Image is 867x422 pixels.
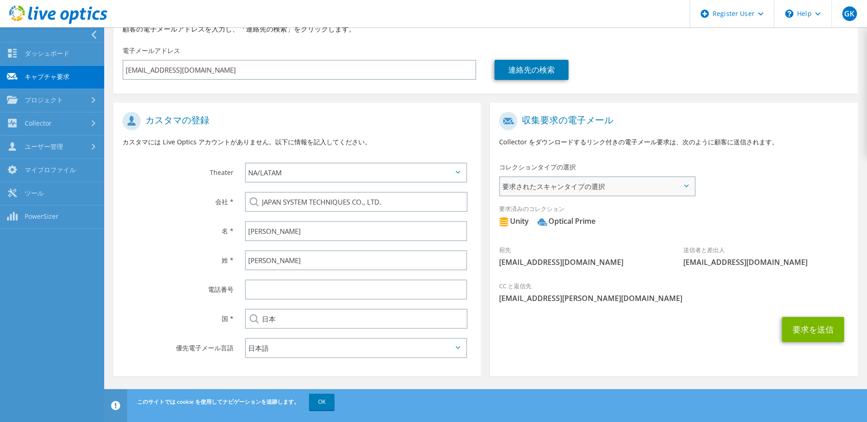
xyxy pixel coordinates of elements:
[309,394,335,410] a: OK
[122,280,234,294] label: 電話番号
[122,112,467,130] h1: カスタマの登録
[122,137,472,147] p: カスタマには Live Optics アカウントがありません。以下に情報を記入してください。
[122,163,234,177] label: Theater
[842,6,857,21] span: GK
[537,216,596,227] div: Optical Prime
[122,24,849,34] h3: 顧客の電子メールアドレスを入力し、「連絡先の検索」をクリックします。
[495,60,569,80] a: 連絡先の検索
[782,317,844,342] button: 要求を送信
[499,257,665,267] span: [EMAIL_ADDRESS][DOMAIN_NAME]
[490,199,857,236] div: 要求済みのコレクション
[500,177,694,195] span: 要求されたスキャンタイプの選択
[499,112,844,130] h1: 収集要求の電子メール
[499,137,848,147] p: Collector をダウンロードするリンク付きの電子メール要求は、次のように顧客に送信されます。
[137,398,299,406] span: このサイトでは cookie を使用してナビゲーションを追跡します。
[683,257,849,267] span: [EMAIL_ADDRESS][DOMAIN_NAME]
[499,293,848,303] span: [EMAIL_ADDRESS][PERSON_NAME][DOMAIN_NAME]
[785,10,793,18] svg: \n
[499,163,576,172] label: コレクションタイプの選択
[122,46,180,55] label: 電子メールアドレス
[490,276,857,308] div: CC と返信先
[674,240,858,272] div: 送信者と差出人
[499,216,529,227] div: Unity
[122,338,234,353] label: 優先電子メール言語
[490,240,674,272] div: 宛先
